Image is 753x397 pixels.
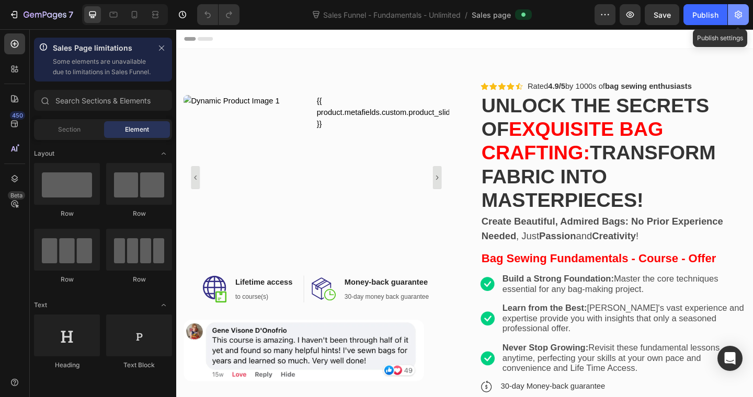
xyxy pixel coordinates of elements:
[183,269,275,282] p: Money-back guarantee
[155,297,172,313] span: Toggle open
[34,149,54,158] span: Layout
[332,201,619,232] p: , Just and !
[183,286,275,296] p: 30-day money back guarantee
[466,57,561,66] strong: bag sewing enthusiasts
[355,266,619,288] p: Master the core techniques essential for any bag-making project.
[10,111,25,120] div: 450
[683,4,727,25] button: Publish
[645,4,679,25] button: Save
[382,56,561,68] p: Rated by 1000s of
[355,298,619,332] p: [PERSON_NAME]'s vast experience and expertise provide you with insights that only a seasoned prof...
[125,125,149,134] span: Element
[355,341,448,352] strong: Never Stop Growing:
[8,191,25,200] div: Beta
[34,275,100,284] div: Row
[465,9,467,20] span: /
[355,298,447,308] strong: Learn from the Best:
[331,239,620,260] h1: Bag Sewing Fundamentals - Course - Offer
[34,209,100,218] div: Row
[692,9,718,20] div: Publish
[4,4,78,25] button: 7
[34,360,100,370] div: Heading
[106,209,172,218] div: Row
[717,346,743,371] div: Open Intercom Messenger
[355,341,619,375] p: Revisit these fundamental lessons anytime, perfecting your skills at your own pace and convenienc...
[29,268,55,297] img: Free-shipping.svg
[654,10,671,19] span: Save
[64,286,127,296] p: to course(s)
[331,351,346,366] img: gempages_543669372900606971-1f895ee5-3bac-4be9-a574-0f62515e66a7.png
[321,9,463,20] span: Sales Funnel - Fundamentals - Unlimited
[404,57,423,66] strong: 4.9/5
[176,29,753,397] iframe: Design area
[332,97,530,146] strong: Exquisite Bag Crafting:
[331,307,346,322] img: gempages_543669372900606971-1f895ee5-3bac-4be9-a574-0f62515e66a7.png
[63,268,128,283] h2: Lifetime access
[472,9,511,20] span: Sales page
[53,42,151,54] p: Sales Page limitations
[452,219,500,230] strong: Creativity
[395,219,435,230] strong: Passion
[69,8,73,21] p: 7
[355,266,476,276] strong: Build a Strong Foundation:
[353,382,482,395] p: 30-day Money-back guarantee
[58,125,81,134] span: Section
[197,4,239,25] div: Undo/Redo
[8,316,269,383] img: gempages_543669372900606971-1b044539-45b0-4a19-8825-2c838ef191f1.webp
[147,270,174,295] img: money-back.svg
[53,56,151,77] p: Some elements are unavailable due to limitations in Sales Funnel.
[331,382,344,395] img: Alt Image
[279,149,289,174] button: Carousel Next Arrow
[155,145,172,162] span: Toggle open
[331,69,620,200] h2: Unlock the Secrets of Transform Fabric into Masterpieces!
[331,270,346,285] img: gempages_543669372900606971-1f895ee5-3bac-4be9-a574-0f62515e66a7.png
[34,90,172,111] input: Search Sections & Elements
[106,360,172,370] div: Text Block
[332,203,595,230] strong: Create Beautiful, Admired Bags: No Prior Experience Needed
[34,300,47,310] span: Text
[106,275,172,284] div: Row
